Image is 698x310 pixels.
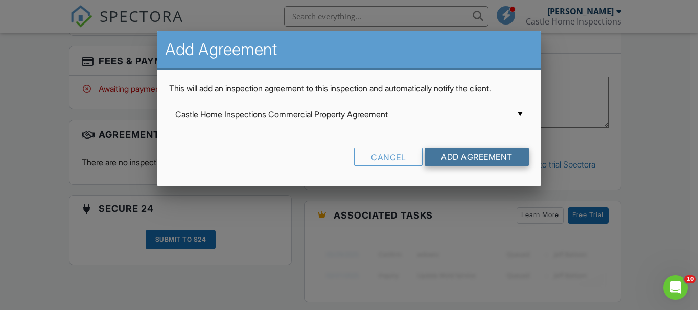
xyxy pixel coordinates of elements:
iframe: Intercom live chat [663,275,688,300]
div: Cancel [354,148,423,166]
input: Add Agreement [425,148,529,166]
h2: Add Agreement [165,39,532,60]
p: This will add an inspection agreement to this inspection and automatically notify the client. [169,83,528,94]
span: 10 [684,275,696,283]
